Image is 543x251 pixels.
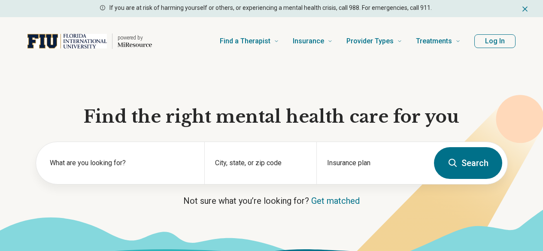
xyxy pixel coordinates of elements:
span: Find a Therapist [220,35,270,47]
span: Insurance [293,35,324,47]
button: Search [434,147,502,179]
span: Provider Types [346,35,394,47]
a: Home page [27,27,152,55]
a: Treatments [416,24,461,58]
p: If you are at risk of harming yourself or others, or experiencing a mental health crisis, call 98... [109,3,432,12]
a: Get matched [311,196,360,206]
a: Insurance [293,24,333,58]
button: Dismiss [521,3,529,14]
span: Treatments [416,35,452,47]
a: Provider Types [346,24,402,58]
a: Find a Therapist [220,24,279,58]
button: Log In [474,34,516,48]
p: Not sure what you’re looking for? [36,195,508,207]
p: powered by [118,34,152,41]
h1: Find the right mental health care for you [36,106,508,128]
label: What are you looking for? [50,158,194,168]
